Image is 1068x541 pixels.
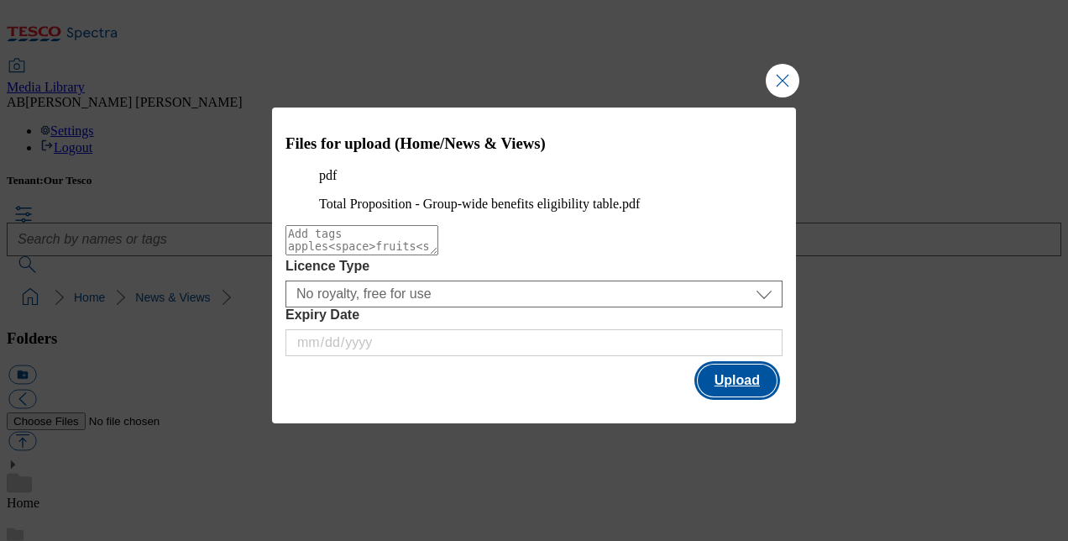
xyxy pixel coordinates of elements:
button: Upload [698,365,777,397]
label: Expiry Date [285,307,783,323]
h3: Files for upload (Home/News & Views) [285,134,783,153]
button: Close Modal [766,64,799,97]
figcaption: Total Proposition - Group-wide benefits eligibility table.pdf [319,197,749,212]
div: Modal [272,108,796,424]
p: pdf [319,168,749,183]
label: Licence Type [285,259,783,274]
